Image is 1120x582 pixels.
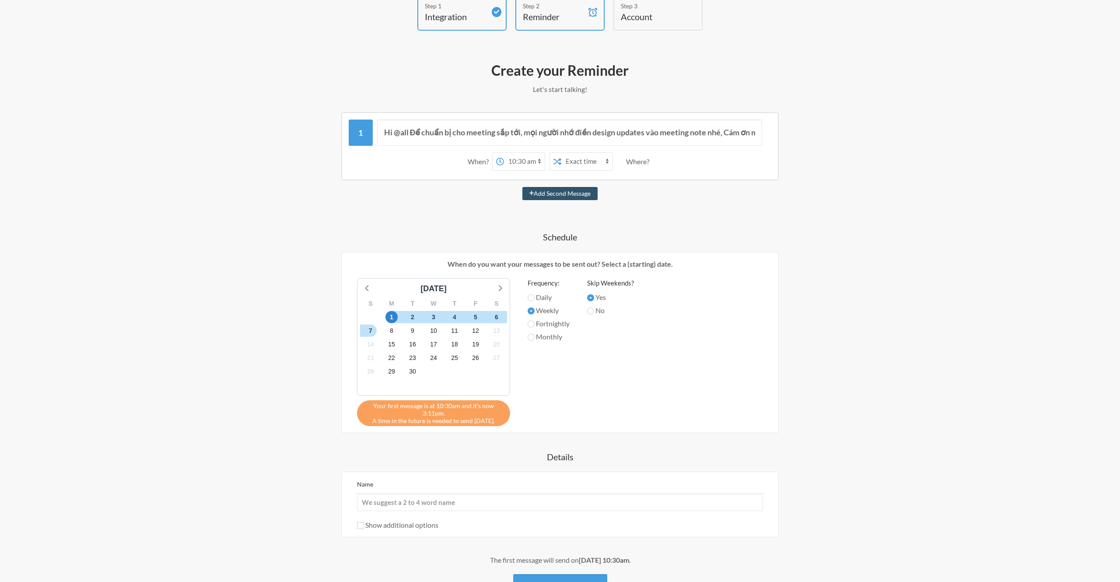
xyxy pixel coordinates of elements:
span: Saturday, October 18, 2025 [448,339,461,351]
div: T [402,297,423,310]
h4: Account [621,11,682,23]
span: Wednesday, October 29, 2025 [385,366,398,378]
div: T [444,297,465,310]
h4: Details [306,451,814,463]
span: Thursday, October 30, 2025 [406,366,419,378]
span: Friday, October 17, 2025 [427,339,440,351]
span: Wednesday, October 8, 2025 [385,325,398,337]
p: When do you want your messages to be sent out? Select a (starting) date. [348,259,772,269]
h4: Integration [425,11,486,23]
div: Step 1 [425,1,486,11]
div: M [381,297,402,310]
h4: Schedule [306,231,814,243]
label: Monthly [528,332,570,342]
input: Weekly [528,307,535,314]
span: Tuesday, October 21, 2025 [364,352,377,364]
div: Where? [626,152,653,171]
span: Sunday, October 12, 2025 [469,325,482,337]
label: Name [357,480,373,488]
span: Sunday, October 5, 2025 [469,311,482,323]
span: Monday, October 20, 2025 [490,339,503,351]
label: Weekly [528,305,570,316]
span: Thursday, October 16, 2025 [406,339,419,351]
div: When? [468,152,492,171]
span: Friday, October 24, 2025 [427,352,440,364]
div: F [465,297,486,310]
span: Wednesday, October 15, 2025 [385,339,398,351]
span: Tuesday, October 7, 2025 [364,325,377,337]
div: [DATE] [417,283,450,295]
span: Thursday, October 23, 2025 [406,352,419,364]
span: Saturday, October 11, 2025 [448,325,461,337]
span: Tuesday, October 28, 2025 [364,366,377,378]
label: Yes [587,292,634,303]
div: A time in the future is needed to send [DATE]. [357,400,510,426]
input: Monthly [528,334,535,341]
input: Yes [587,294,594,301]
span: Saturday, October 25, 2025 [448,352,461,364]
span: Wednesday, October 1, 2025 [385,311,398,323]
label: Show additional options [357,521,438,529]
input: Daily [528,294,535,301]
span: Wednesday, October 22, 2025 [385,352,398,364]
span: Monday, October 27, 2025 [490,352,503,364]
label: Fortnightly [528,318,570,329]
input: No [587,307,594,314]
div: S [486,297,507,310]
span: Monday, October 6, 2025 [490,311,503,323]
span: Thursday, October 9, 2025 [406,325,419,337]
h4: Reminder [523,11,584,23]
strong: [DATE] 10:30am [579,556,629,564]
label: Frequency: [528,278,570,288]
span: Tuesday, October 14, 2025 [364,339,377,351]
span: Saturday, October 4, 2025 [448,311,461,323]
label: Daily [528,292,570,303]
input: We suggest a 2 to 4 word name [357,494,763,511]
span: Your first message is at 10:30am and it's now 3:11pm. [364,402,504,417]
h2: Create your Reminder [306,61,814,80]
label: Skip Weekends? [587,278,634,288]
input: Message [377,120,763,146]
p: Let's start talking! [306,84,814,95]
label: No [587,305,634,316]
input: Show additional options [357,522,364,529]
span: Monday, October 13, 2025 [490,325,503,337]
button: Add Second Message [522,187,598,200]
div: W [423,297,444,310]
div: Step 3 [621,1,682,11]
input: Fortnightly [528,321,535,328]
span: Sunday, October 26, 2025 [469,352,482,364]
span: Thursday, October 2, 2025 [406,311,419,323]
span: Sunday, October 19, 2025 [469,339,482,351]
div: The first message will send on . [306,555,814,565]
div: Step 2 [523,1,584,11]
span: Friday, October 3, 2025 [427,311,440,323]
div: S [360,297,381,310]
span: Friday, October 10, 2025 [427,325,440,337]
